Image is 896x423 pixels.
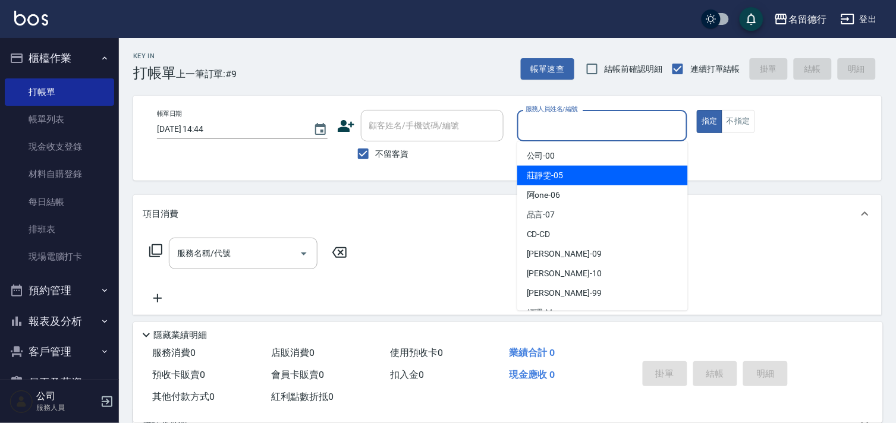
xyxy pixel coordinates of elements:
span: 連續打單結帳 [690,63,740,75]
button: 報表及分析 [5,306,114,337]
button: 不指定 [722,110,755,133]
span: 經理 -M [527,307,553,319]
span: 業績合計 0 [509,347,555,358]
button: Open [294,244,313,263]
span: 莊靜雯 -05 [527,169,564,182]
span: 使用預收卡 0 [390,347,443,358]
img: Person [10,390,33,413]
span: 其他付款方式 0 [152,391,215,402]
span: 現金應收 0 [509,369,555,380]
a: 帳單列表 [5,106,114,133]
button: 預約管理 [5,275,114,306]
span: 扣入金 0 [390,369,424,380]
p: 項目消費 [143,208,178,220]
button: Choose date, selected date is 2025-08-19 [306,115,335,144]
button: 員工及薪資 [5,367,114,398]
button: 指定 [697,110,722,133]
p: 服務人員 [36,402,97,413]
div: 項目消費 [133,195,882,233]
span: 預收卡販賣 0 [152,369,205,380]
button: 帳單速查 [521,58,574,80]
span: 會員卡販賣 0 [271,369,324,380]
button: save [740,7,763,31]
label: 帳單日期 [157,109,182,118]
span: 紅利點數折抵 0 [271,391,334,402]
span: [PERSON_NAME] -99 [527,287,602,299]
span: 公司 -00 [527,150,555,162]
span: CD -CD [527,228,551,241]
p: 隱藏業績明細 [153,329,207,342]
img: Logo [14,11,48,26]
h3: 打帳單 [133,65,176,81]
button: 登出 [836,8,882,30]
a: 現場電腦打卡 [5,243,114,270]
div: 名留德行 [788,12,826,27]
span: [PERSON_NAME] -10 [527,267,602,280]
a: 打帳單 [5,78,114,106]
input: YYYY/MM/DD hh:mm [157,119,301,139]
h2: Key In [133,52,176,60]
a: 材料自購登錄 [5,160,114,188]
a: 每日結帳 [5,188,114,216]
label: 服務人員姓名/編號 [526,105,578,113]
a: 排班表 [5,216,114,243]
span: 結帳前確認明細 [605,63,663,75]
span: 品言 -07 [527,209,555,221]
button: 客戶管理 [5,336,114,367]
a: 現金收支登錄 [5,133,114,160]
span: 店販消費 0 [271,347,315,358]
span: 阿one -06 [527,189,561,201]
button: 名留德行 [769,7,831,31]
span: [PERSON_NAME] -09 [527,248,602,260]
h5: 公司 [36,390,97,402]
span: 不留客資 [376,148,409,160]
button: 櫃檯作業 [5,43,114,74]
span: 服務消費 0 [152,347,196,358]
span: 上一筆訂單:#9 [176,67,237,81]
